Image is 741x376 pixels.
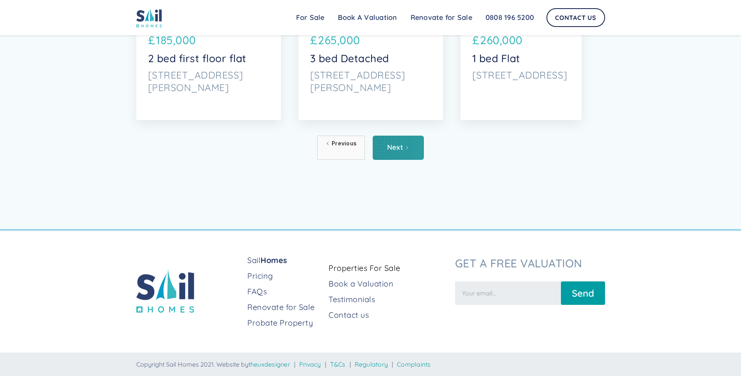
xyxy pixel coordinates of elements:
[373,136,424,160] a: Next Page
[247,270,322,281] a: Pricing
[546,8,605,27] a: Contact Us
[355,360,388,368] a: Regulatory
[299,360,321,368] a: Privacy
[331,10,404,25] a: Book A Valuation
[148,52,269,65] p: 2 bed first floor flat
[148,69,269,94] p: [STREET_ADDRESS][PERSON_NAME]
[136,136,605,160] div: List
[310,52,431,65] p: 3 bed Detached
[317,136,365,160] a: Previous Page
[136,360,605,368] div: Copyright Sail Homes 2021. Website by | | | |
[480,32,523,49] p: 260,000
[472,32,480,49] p: £
[148,32,155,49] p: £
[247,255,322,266] a: SailHomes
[136,8,162,27] img: sail home logo colored
[455,281,561,305] input: Your email...
[561,281,605,305] input: Send
[248,360,290,368] a: theuxdesigner
[479,10,541,25] a: 0808 196 5200
[472,69,570,81] p: [STREET_ADDRESS]
[310,69,431,94] p: [STREET_ADDRESS][PERSON_NAME]
[261,255,287,265] strong: Homes
[472,52,570,65] p: 1 bed Flat
[455,278,605,305] form: Newsletter Form
[329,263,448,274] a: Properties For Sale
[387,143,403,151] div: Next
[247,317,322,328] a: Probate Property
[397,360,431,368] a: Complaints
[329,294,448,305] a: Testimonials
[329,278,448,289] a: Book a Valuation
[247,286,322,297] a: FAQs
[289,10,331,25] a: For Sale
[455,257,605,270] h3: Get a free valuation
[136,269,194,313] img: sail home logo colored
[318,32,360,49] p: 265,000
[156,32,196,49] p: 185,000
[330,360,346,368] a: T&Cs
[332,140,357,147] div: Previous
[310,32,318,49] p: £
[329,310,448,320] a: Contact us
[404,10,479,25] a: Renovate for Sale
[247,302,322,313] a: Renovate for Sale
